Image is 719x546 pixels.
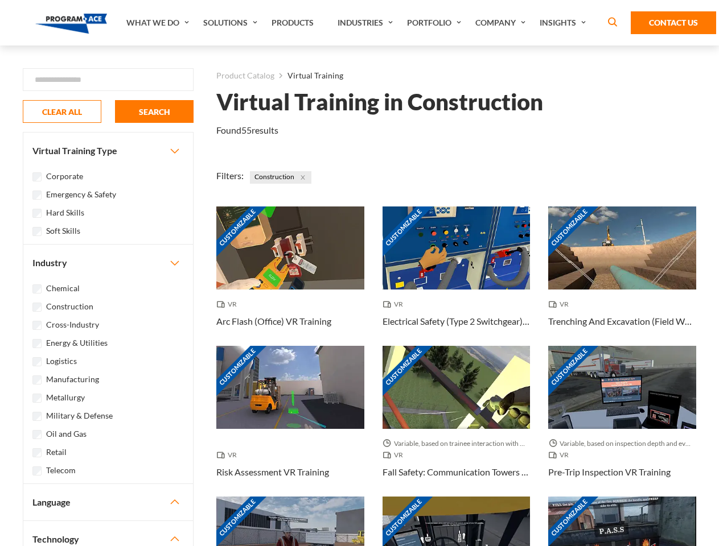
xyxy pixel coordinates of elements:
nav: breadcrumb [216,68,696,83]
img: Program-Ace [35,14,108,34]
li: Virtual Training [274,68,343,83]
span: VR [383,449,408,461]
span: VR [216,299,241,310]
label: Metallurgy [46,391,85,404]
label: Oil and Gas [46,428,87,440]
label: Hard Skills [46,206,84,219]
input: Chemical [32,284,42,293]
label: Retail [46,446,67,458]
h1: Virtual Training in Construction [216,92,543,112]
label: Emergency & Safety [46,188,116,201]
a: Contact Us [631,11,716,34]
h3: Arc Flash (Office) VR Training [216,315,331,328]
input: Energy & Utilities [32,339,42,348]
h3: Risk Assessment VR Training [216,465,329,479]
span: VR [548,449,573,461]
em: 55 [241,125,252,135]
input: Corporate [32,172,42,181]
input: Retail [32,448,42,457]
a: Customizable Thumbnail - Risk Assessment VR Training VR Risk Assessment VR Training [216,346,364,497]
input: Emergency & Safety [32,191,42,200]
span: VR [216,449,241,461]
label: Soft Skills [46,225,80,237]
label: Corporate [46,170,83,183]
button: CLEAR ALL [23,100,101,123]
label: Cross-Industry [46,318,99,331]
button: Industry [23,245,193,281]
a: Customizable Thumbnail - Electrical Safety (Type 2 Switchgear) VR Training VR Electrical Safety (... [383,206,531,346]
a: Customizable Thumbnail - Pre-Trip Inspection VR Training Variable, based on inspection depth and ... [548,346,696,497]
label: Logistics [46,355,77,367]
h3: Fall Safety: Communication Towers VR Training [383,465,531,479]
input: Manufacturing [32,375,42,384]
span: VR [383,299,408,310]
input: Metallurgy [32,394,42,403]
h3: Electrical Safety (Type 2 Switchgear) VR Training [383,315,531,328]
h3: Trenching And Excavation (Field Work) VR Training [548,315,696,328]
button: Language [23,484,193,520]
a: Customizable Thumbnail - Fall Safety: Communication Towers VR Training Variable, based on trainee... [383,346,531,497]
button: Close [297,171,309,184]
input: Cross-Industry [32,321,42,330]
label: Construction [46,300,93,313]
label: Energy & Utilities [46,337,108,349]
label: Telecom [46,464,76,477]
input: Hard Skills [32,209,42,218]
a: Customizable Thumbnail - Trenching And Excavation (Field Work) VR Training VR Trenching And Excav... [548,206,696,346]
input: Military & Defense [32,412,42,421]
p: Found results [216,123,278,137]
button: Virtual Training Type [23,133,193,169]
span: Variable, based on trainee interaction with each section. [383,438,531,449]
a: Customizable Thumbnail - Arc Flash (Office) VR Training VR Arc Flash (Office) VR Training [216,206,364,346]
input: Construction [32,303,42,312]
a: Product Catalog [216,68,274,83]
input: Soft Skills [32,227,42,236]
label: Chemical [46,282,80,295]
span: Variable, based on inspection depth and event interaction. [548,438,696,449]
input: Oil and Gas [32,430,42,439]
span: Filters: [216,170,244,181]
input: Telecom [32,466,42,475]
span: VR [548,299,573,310]
label: Manufacturing [46,373,99,386]
label: Military & Defense [46,409,113,422]
input: Logistics [32,357,42,366]
h3: Pre-Trip Inspection VR Training [548,465,671,479]
span: Construction [250,171,311,184]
